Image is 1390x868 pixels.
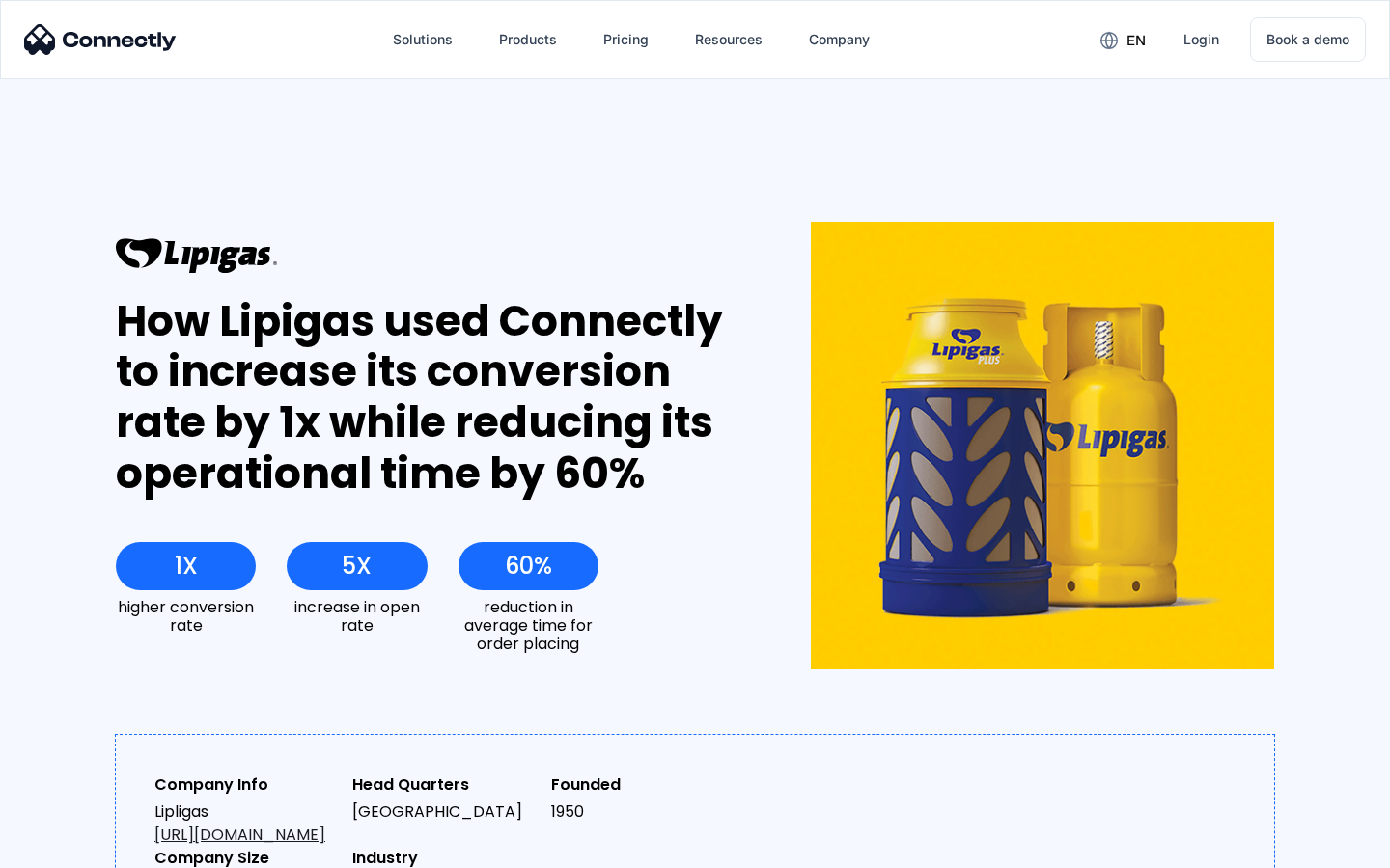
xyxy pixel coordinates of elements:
div: en [1126,27,1146,54]
div: [GEOGRAPHIC_DATA] [352,800,535,824]
a: [URL][DOMAIN_NAME] [154,824,325,846]
div: higher conversion rate [116,598,256,635]
div: Resources [695,26,763,53]
div: Products [499,26,557,53]
div: 1X [175,553,198,580]
div: increase in open rate [287,598,427,635]
div: Solutions [393,26,453,53]
div: 1950 [551,800,734,824]
a: Pricing [588,16,664,63]
a: Book a demo [1250,17,1366,62]
div: Pricing [603,26,649,53]
div: Lipligas [154,800,337,847]
aside: Language selected: English [19,834,116,861]
div: 5X [342,553,372,580]
div: Company Info [154,773,337,797]
div: Login [1183,26,1219,53]
div: 60% [505,553,552,580]
div: How Lipigas used Connectly to increase its conversion rate by 1x while reducing its operational t... [116,296,740,500]
img: Connectly Logo [24,24,177,55]
div: reduction in average time for order placing [459,598,598,654]
div: Founded [551,773,734,797]
div: Head Quarters [352,773,535,797]
a: Login [1168,16,1235,63]
div: Company [809,26,870,53]
ul: Language list [39,834,116,861]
